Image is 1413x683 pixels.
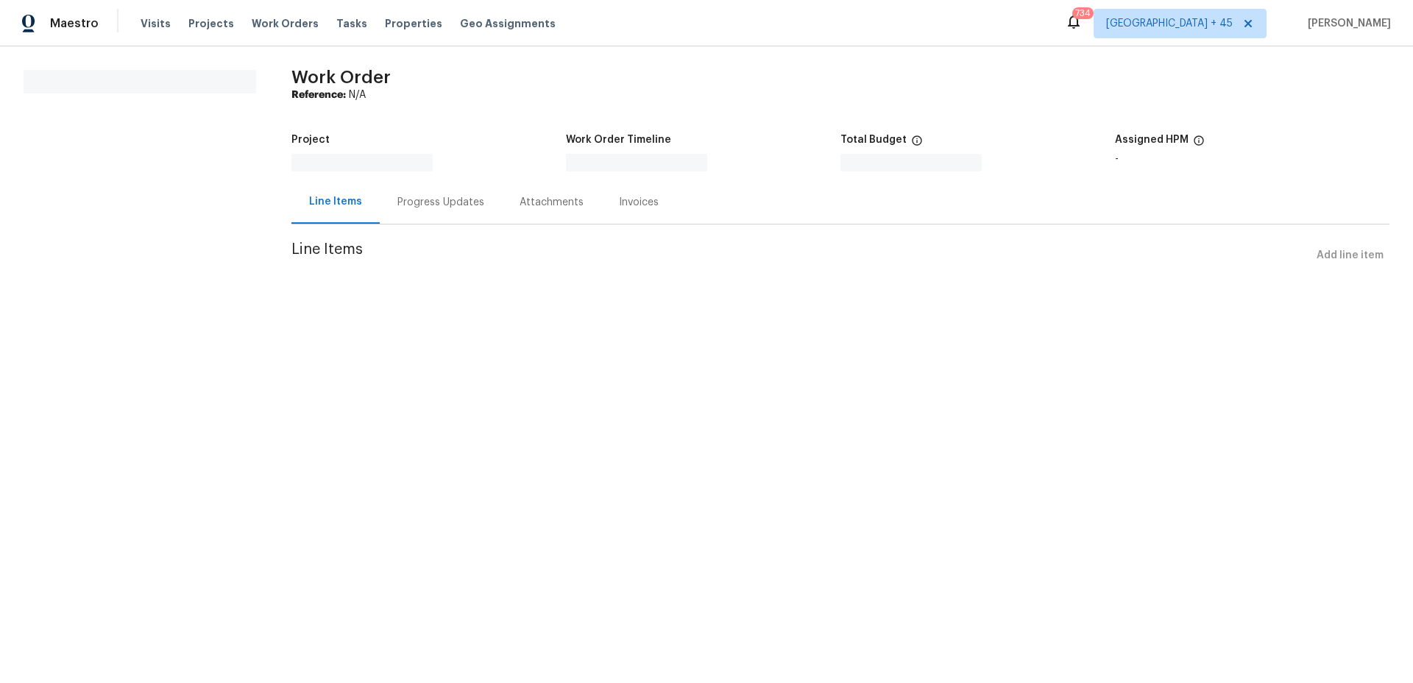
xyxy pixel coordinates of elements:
span: Line Items [291,242,1311,269]
span: Work Order [291,68,391,86]
span: [GEOGRAPHIC_DATA] + 45 [1106,16,1233,31]
span: Projects [188,16,234,31]
span: Work Orders [252,16,319,31]
h5: Project [291,135,330,145]
div: Line Items [309,194,362,209]
div: Progress Updates [397,195,484,210]
div: 734 [1075,6,1091,21]
div: Attachments [520,195,584,210]
span: [PERSON_NAME] [1302,16,1391,31]
span: Visits [141,16,171,31]
div: N/A [291,88,1389,102]
span: The hpm assigned to this work order. [1193,135,1205,154]
b: Reference: [291,90,346,100]
span: The total cost of line items that have been proposed by Opendoor. This sum includes line items th... [911,135,923,154]
h5: Work Order Timeline [566,135,671,145]
h5: Assigned HPM [1115,135,1189,145]
div: Invoices [619,195,659,210]
div: - [1115,154,1389,164]
h5: Total Budget [840,135,907,145]
span: Maestro [50,16,99,31]
span: Geo Assignments [460,16,556,31]
span: Properties [385,16,442,31]
span: Tasks [336,18,367,29]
